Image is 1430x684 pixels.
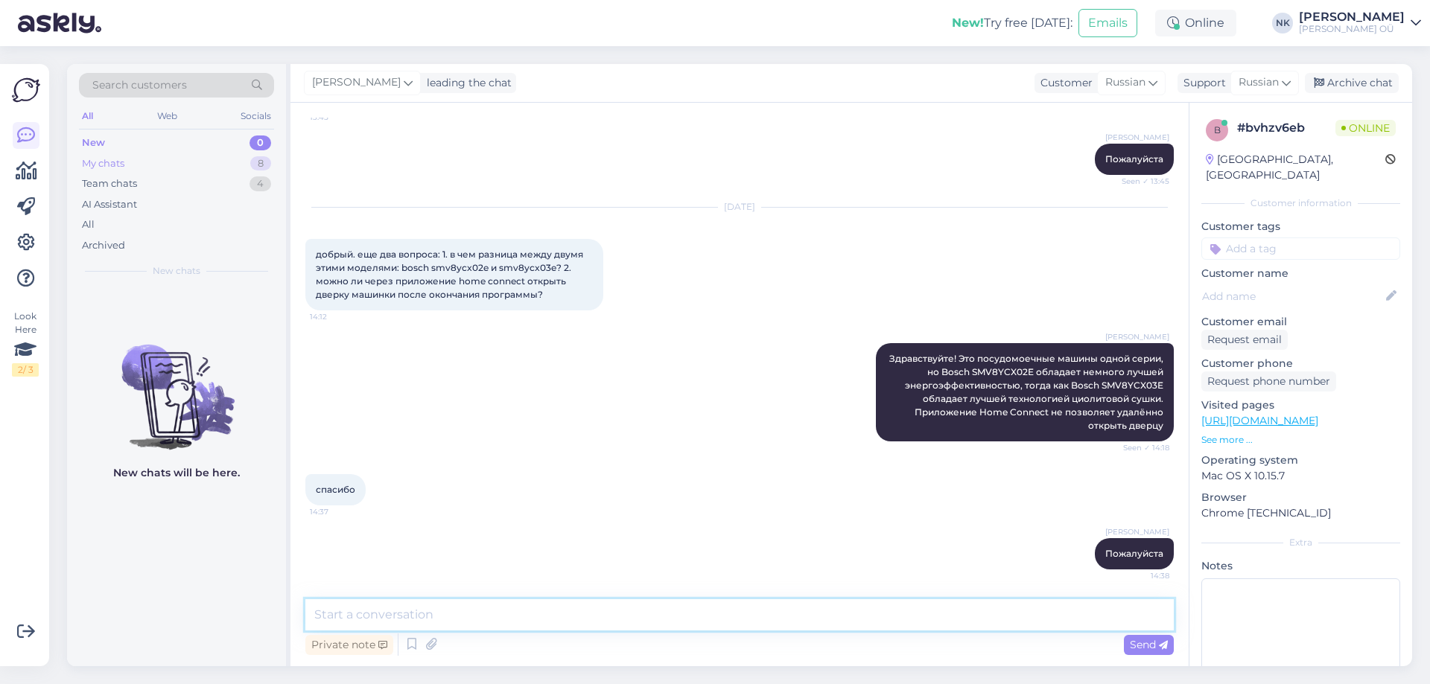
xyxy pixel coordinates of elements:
[310,506,366,517] span: 14:37
[1305,73,1399,93] div: Archive chat
[1155,10,1236,36] div: Online
[113,465,240,481] p: New chats will be here.
[1105,548,1163,559] span: Пожалуйста
[82,156,124,171] div: My chats
[1113,176,1169,187] span: Seen ✓ 13:45
[238,106,274,126] div: Socials
[1201,314,1400,330] p: Customer email
[1035,75,1093,91] div: Customer
[82,238,125,253] div: Archived
[1105,153,1163,164] span: Пожалуйста
[1201,371,1336,391] div: Request phone number
[1113,442,1169,453] span: Seen ✓ 14:18
[1237,119,1335,137] div: # bvhzv6eb
[1201,266,1400,281] p: Customer name
[1201,433,1400,447] p: See more ...
[154,106,180,126] div: Web
[1335,120,1396,136] span: Online
[889,353,1166,431] span: Здравствуйте! Это посудомоечные машины одной серии, но Bosch SMV8YCX02E обладает немного лучшей э...
[82,135,105,150] div: New
[1201,505,1400,521] p: Chrome [TECHNICAL_ID]
[153,264,200,278] span: New chats
[316,484,355,495] span: спасибо
[250,176,271,191] div: 4
[250,156,271,171] div: 8
[1272,13,1293,33] div: NK
[1201,330,1288,350] div: Request email
[12,363,39,377] div: 2 / 3
[1299,23,1405,35] div: [PERSON_NAME] OÜ
[305,635,393,655] div: Private note
[1201,558,1400,574] p: Notes
[310,311,366,322] span: 14:12
[305,200,1174,214] div: [DATE]
[1201,536,1400,549] div: Extra
[1206,152,1385,183] div: [GEOGRAPHIC_DATA], [GEOGRAPHIC_DATA]
[1201,414,1318,427] a: [URL][DOMAIN_NAME]
[1299,11,1405,23] div: [PERSON_NAME]
[250,135,271,150] div: 0
[312,74,401,91] span: [PERSON_NAME]
[1201,237,1400,260] input: Add a tag
[1299,11,1421,35] a: [PERSON_NAME][PERSON_NAME] OÜ
[1105,132,1169,143] span: [PERSON_NAME]
[421,75,512,91] div: leading the chat
[310,112,366,123] span: 13:45
[79,106,96,126] div: All
[1202,288,1383,304] input: Add name
[1201,397,1400,413] p: Visited pages
[1201,196,1400,210] div: Customer information
[82,197,137,212] div: AI Assistant
[1105,331,1169,342] span: [PERSON_NAME]
[1201,356,1400,371] p: Customer phone
[1113,570,1169,581] span: 14:38
[1130,638,1168,651] span: Send
[67,318,286,452] img: No chats
[1105,74,1145,91] span: Russian
[82,176,137,191] div: Team chats
[1078,9,1137,37] button: Emails
[12,76,40,104] img: Askly Logo
[12,310,39,377] div: Look Here
[1214,124,1221,135] span: b
[1105,526,1169,537] span: [PERSON_NAME]
[1201,453,1400,468] p: Operating system
[316,249,585,300] span: добрый. еще два вопроса: 1. в чем разница между двумя этими моделями: bosch smv8ycx02e и smv8ycx0...
[92,77,187,93] span: Search customers
[82,217,95,232] div: All
[1239,74,1279,91] span: Russian
[1201,219,1400,234] p: Customer tags
[1201,490,1400,505] p: Browser
[1178,75,1226,91] div: Support
[1201,468,1400,484] p: Mac OS X 10.15.7
[952,16,984,30] b: New!
[952,14,1072,32] div: Try free [DATE]:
